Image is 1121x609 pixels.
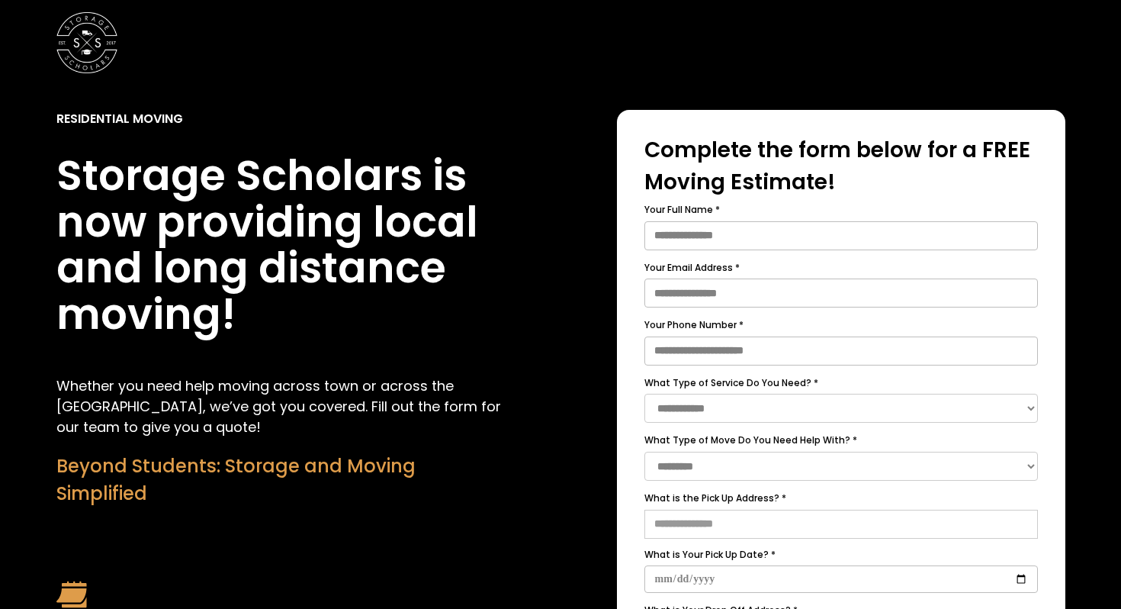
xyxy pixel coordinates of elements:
img: Storage Scholars main logo [56,12,117,73]
h1: Storage Scholars is now providing local and long distance moving! [56,153,505,337]
label: What Type of Service Do You Need? * [644,375,1038,391]
label: What is the Pick Up Address? * [644,490,1038,507]
label: What is Your Pick Up Date? * [644,546,1038,563]
label: What Type of Move Do You Need Help With? * [644,432,1038,449]
label: Your Email Address * [644,259,1038,276]
div: Beyond Students: Storage and Moving Simplified [56,453,505,507]
div: Complete the form below for a FREE Moving Estimate! [644,134,1038,198]
div: Residential Moving [56,110,183,128]
p: Whether you need help moving across town or across the [GEOGRAPHIC_DATA], we’ve got you covered. ... [56,375,505,437]
label: Your Full Name * [644,201,1038,218]
label: Your Phone Number * [644,317,1038,333]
